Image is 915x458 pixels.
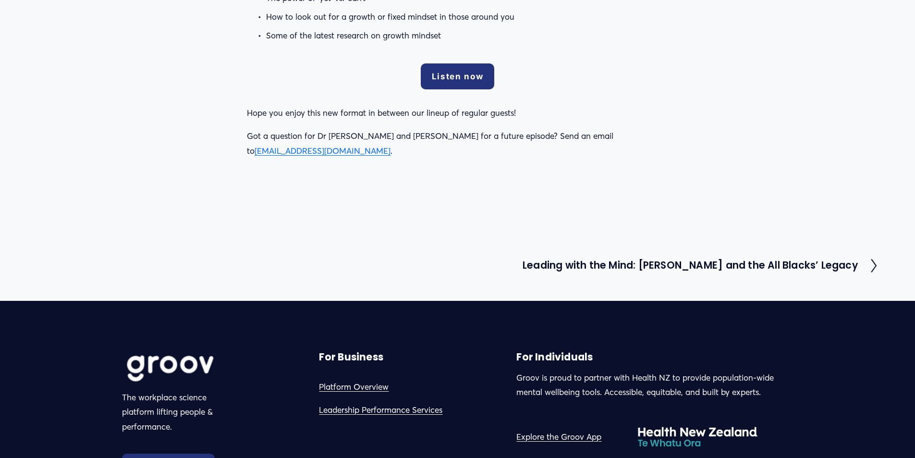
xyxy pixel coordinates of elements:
[255,146,390,156] a: [EMAIL_ADDRESS][DOMAIN_NAME]
[421,63,494,89] a: Listen now
[516,371,793,400] p: Groov is proud to partner with Health NZ to provide population-wide mental wellbeing tools. Acces...
[516,350,593,364] strong: For Individuals
[266,28,668,43] p: Some of the latest research on growth mindset
[266,10,668,25] p: How to look out for a growth or fixed mindset in those around you
[319,403,442,418] a: Leadership Performance Services
[319,380,389,395] a: Platform Overview
[516,430,601,445] a: Explore the Groov App
[247,106,668,121] p: Hope you enjoy this new format in between our lineup of regular guests!
[319,350,383,364] strong: For Business
[122,390,230,434] p: The workplace science platform lifting people & performance.
[247,129,668,158] p: Got a question for Dr [PERSON_NAME] and [PERSON_NAME] for a future episode? Send an email to .
[523,258,878,273] a: Leading with the Mind: [PERSON_NAME] and the All Blacks’ Legacy
[523,260,858,270] h2: Leading with the Mind: [PERSON_NAME] and the All Blacks’ Legacy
